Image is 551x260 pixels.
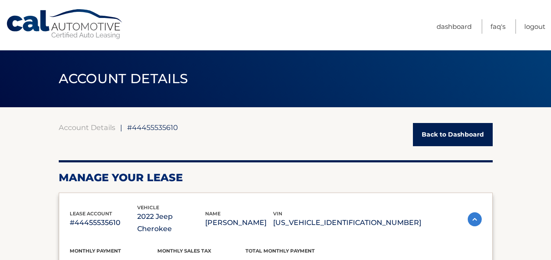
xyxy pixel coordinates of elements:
[120,123,122,132] span: |
[127,123,178,132] span: #44455535610
[245,248,315,254] span: Total Monthly Payment
[413,123,493,146] a: Back to Dashboard
[468,212,482,226] img: accordion-active.svg
[70,217,138,229] p: #44455535610
[59,123,115,132] a: Account Details
[205,217,273,229] p: [PERSON_NAME]
[491,19,505,34] a: FAQ's
[273,211,282,217] span: vin
[137,211,205,235] p: 2022 Jeep Cherokee
[437,19,472,34] a: Dashboard
[205,211,220,217] span: name
[273,217,421,229] p: [US_VEHICLE_IDENTIFICATION_NUMBER]
[137,204,159,211] span: vehicle
[524,19,545,34] a: Logout
[70,248,121,254] span: Monthly Payment
[157,248,211,254] span: Monthly sales Tax
[6,9,124,40] a: Cal Automotive
[59,171,493,184] h2: Manage Your Lease
[59,70,188,87] span: ACCOUNT DETAILS
[70,211,112,217] span: lease account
